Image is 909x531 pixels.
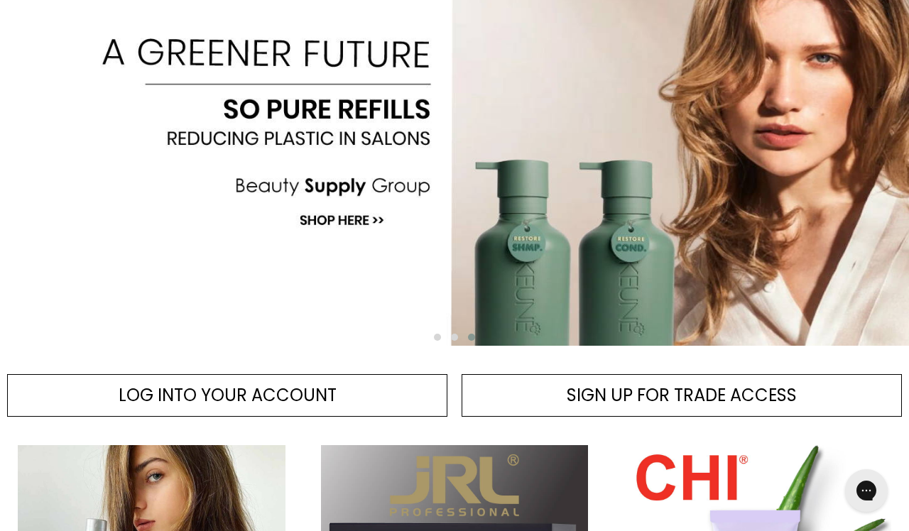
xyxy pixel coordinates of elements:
iframe: Gorgias live chat messenger [838,464,895,517]
span: LOG INTO YOUR ACCOUNT [119,383,337,407]
a: SIGN UP FOR TRADE ACCESS [462,374,902,417]
a: LOG INTO YOUR ACCOUNT [7,374,447,417]
span: SIGN UP FOR TRADE ACCESS [567,383,797,407]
